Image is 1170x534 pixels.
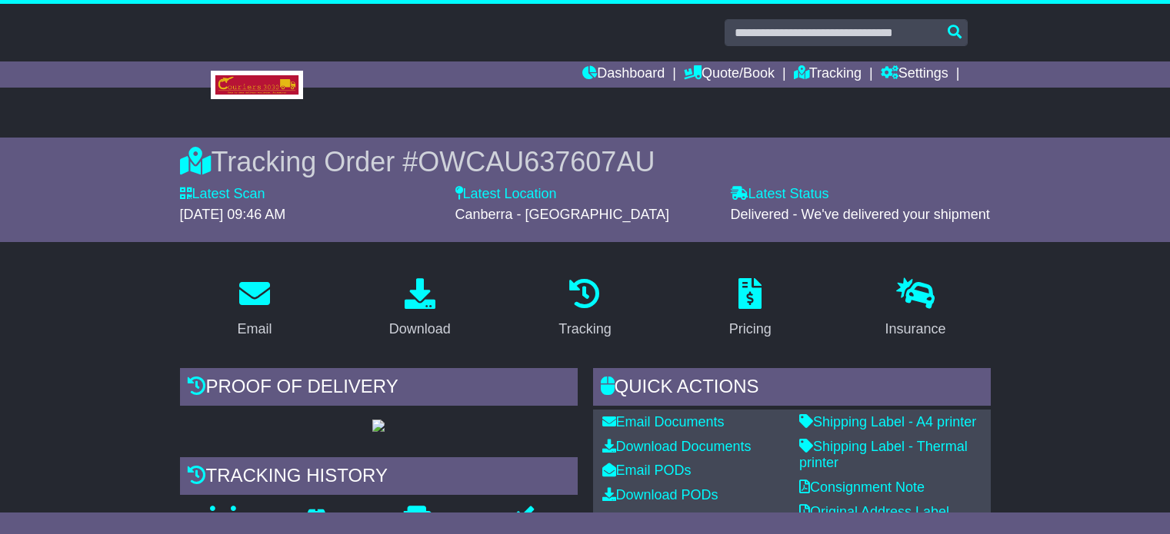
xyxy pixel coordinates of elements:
[582,61,665,88] a: Dashboard
[227,273,282,345] a: Email
[885,319,946,340] div: Insurance
[602,439,752,454] a: Download Documents
[731,186,829,203] label: Latest Status
[729,319,772,340] div: Pricing
[875,273,956,345] a: Insurance
[731,207,990,222] span: Delivered - We've delivered your shipment
[237,319,272,340] div: Email
[602,414,725,430] a: Email Documents
[593,368,991,410] div: Quick Actions
[180,186,265,203] label: Latest Scan
[799,439,968,471] a: Shipping Label - Thermal printer
[602,463,692,478] a: Email PODs
[180,207,286,222] span: [DATE] 09:46 AM
[719,273,782,345] a: Pricing
[372,420,385,432] img: GetPodImage
[799,504,949,519] a: Original Address Label
[881,61,948,88] a: Settings
[418,146,655,177] span: OWCAU637607AU
[558,319,611,340] div: Tracking
[455,207,669,222] span: Canberra - [GEOGRAPHIC_DATA]
[684,61,775,88] a: Quote/Book
[799,414,976,430] a: Shipping Label - A4 printer
[180,457,578,499] div: Tracking history
[379,273,461,345] a: Download
[602,487,718,502] a: Download PODs
[799,479,925,495] a: Consignment Note
[794,61,862,88] a: Tracking
[389,319,451,340] div: Download
[180,368,578,410] div: Proof of Delivery
[180,145,991,178] div: Tracking Order #
[548,273,621,345] a: Tracking
[455,186,557,203] label: Latest Location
